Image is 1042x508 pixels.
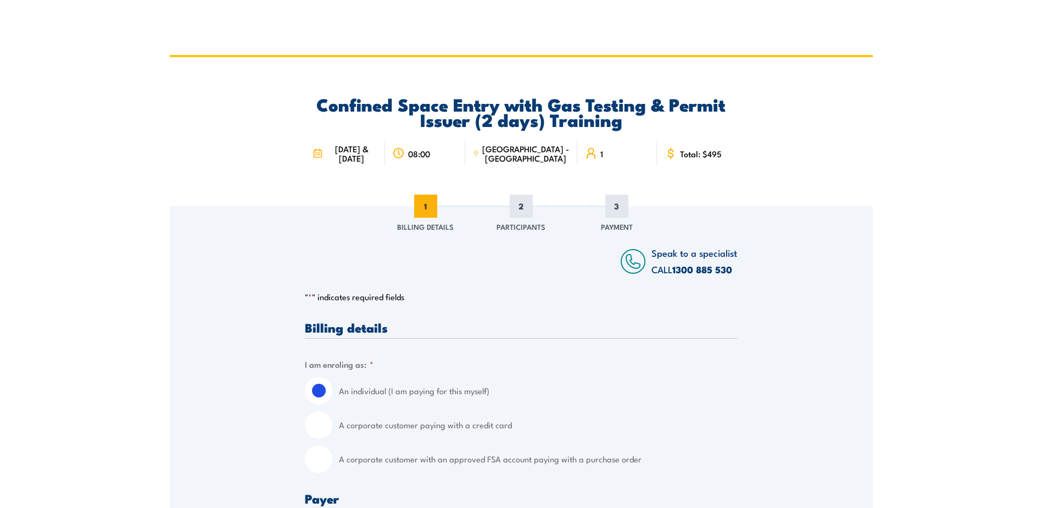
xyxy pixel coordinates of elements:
[326,144,377,163] span: [DATE] & [DATE]
[600,149,603,158] span: 1
[672,262,732,277] a: 1300 885 530
[339,445,737,473] label: A corporate customer with an approved FSA account paying with a purchase order
[339,377,737,405] label: An individual (I am paying for this myself)
[305,291,737,302] p: " " indicates required fields
[601,221,633,232] span: Payment
[605,195,628,218] span: 3
[651,246,737,276] span: Speak to a specialist CALL
[305,358,374,371] legend: I am enroling as:
[408,149,430,158] span: 08:00
[305,321,737,334] h3: Billing details
[305,96,737,127] h2: Confined Space Entry with Gas Testing & Permit Issuer (2 days) Training
[397,221,454,232] span: Billing Details
[497,221,545,232] span: Participants
[680,149,722,158] span: Total: $495
[414,195,437,218] span: 1
[339,411,737,439] label: A corporate customer paying with a credit card
[482,144,570,163] span: [GEOGRAPHIC_DATA] - [GEOGRAPHIC_DATA]
[510,195,533,218] span: 2
[305,492,737,505] h3: Payer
